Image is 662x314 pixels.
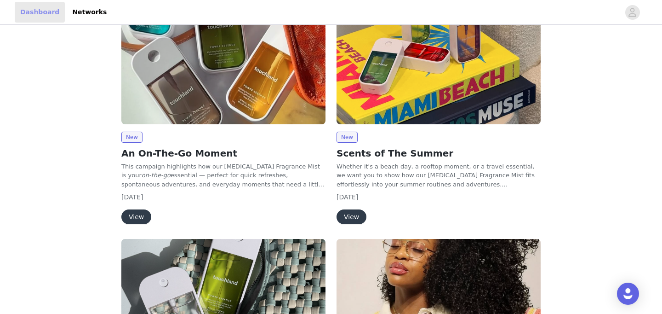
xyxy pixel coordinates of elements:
div: Open Intercom Messenger [617,283,639,305]
span: New [121,132,143,143]
div: avatar [628,5,637,20]
p: Whether it's a beach day, a rooftop moment, or a travel essential, we want you to show how our [M... [337,162,541,189]
h2: Scents of The Summer [337,146,541,160]
a: Dashboard [15,2,65,23]
a: Networks [67,2,112,23]
em: on-the-go [142,172,171,179]
span: [DATE] [121,193,143,201]
a: View [337,214,366,221]
h2: An On-The-Go Moment [121,146,325,160]
button: View [337,209,366,224]
span: New [337,132,358,143]
button: View [121,209,151,224]
a: View [121,214,151,221]
p: This campaign highlights how our [MEDICAL_DATA] Fragrance Mist is your essential — perfect for qu... [121,162,325,189]
span: [DATE] [337,193,358,201]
